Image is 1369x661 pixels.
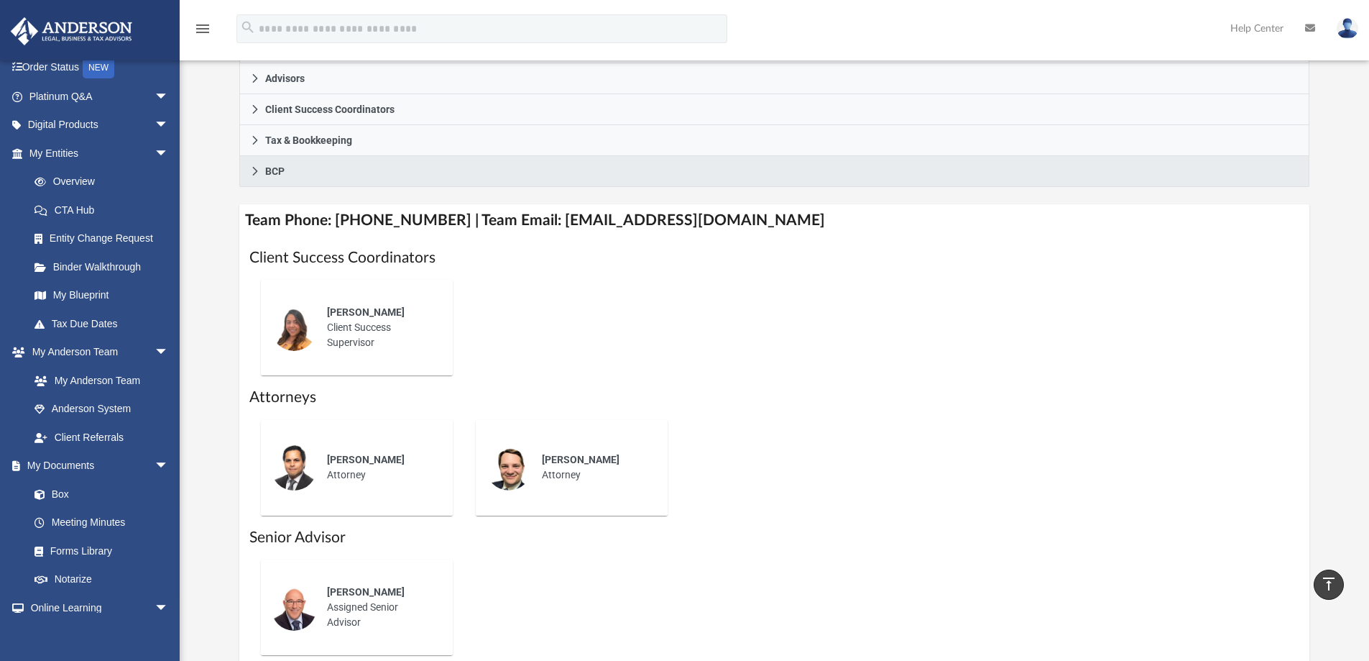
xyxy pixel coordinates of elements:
a: Tax & Bookkeeping [239,125,1310,156]
img: thumbnail [486,445,532,491]
div: Attorney [317,442,443,493]
span: Tax & Bookkeeping [265,135,352,145]
span: arrow_drop_down [155,82,183,111]
img: Anderson Advisors Platinum Portal [6,17,137,45]
a: My Anderson Team [20,366,176,395]
div: NEW [83,57,114,78]
a: menu [194,27,211,37]
a: My Documentsarrow_drop_down [10,452,183,480]
img: thumbnail [271,305,317,351]
a: Tax Due Dates [20,309,190,338]
h4: Team Phone: [PHONE_NUMBER] | Team Email: [EMAIL_ADDRESS][DOMAIN_NAME] [239,204,1310,237]
a: My Anderson Teamarrow_drop_down [10,338,183,367]
a: Platinum Q&Aarrow_drop_down [10,82,190,111]
span: [PERSON_NAME] [327,586,405,598]
a: CTA Hub [20,196,190,224]
img: thumbnail [271,585,317,631]
span: arrow_drop_down [155,111,183,140]
a: Advisors [239,63,1310,94]
a: Notarize [20,565,183,594]
a: Entity Change Request [20,224,190,253]
img: thumbnail [271,445,317,491]
a: Digital Productsarrow_drop_down [10,111,190,140]
span: arrow_drop_down [155,338,183,368]
a: Online Learningarrow_drop_down [10,593,183,622]
a: My Entitiesarrow_drop_down [10,139,190,168]
h1: Senior Advisor [249,527,1300,548]
a: Forms Library [20,537,176,565]
span: [PERSON_NAME] [542,454,619,465]
a: Anderson System [20,395,183,424]
a: Order StatusNEW [10,53,190,83]
i: search [240,19,256,35]
a: Client Success Coordinators [239,94,1310,125]
a: Box [20,480,176,509]
div: Client Success Supervisor [317,295,443,360]
span: [PERSON_NAME] [327,454,405,465]
span: BCP [265,166,285,176]
a: Overview [20,168,190,196]
span: [PERSON_NAME] [327,306,405,318]
span: Client Success Coordinators [265,104,395,114]
a: Binder Walkthrough [20,252,190,281]
a: My Blueprint [20,281,183,310]
span: arrow_drop_down [155,139,183,168]
h1: Attorneys [249,387,1300,408]
i: vertical_align_top [1320,575,1337,593]
a: Client Referrals [20,423,183,452]
img: User Pic [1337,18,1358,39]
a: BCP [239,156,1310,187]
span: arrow_drop_down [155,452,183,481]
span: arrow_drop_down [155,593,183,623]
a: Meeting Minutes [20,509,183,537]
i: menu [194,20,211,37]
a: vertical_align_top [1314,570,1344,600]
div: Assigned Senior Advisor [317,575,443,640]
span: Advisors [265,73,305,83]
div: Attorney [532,442,658,493]
h1: Client Success Coordinators [249,247,1300,268]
